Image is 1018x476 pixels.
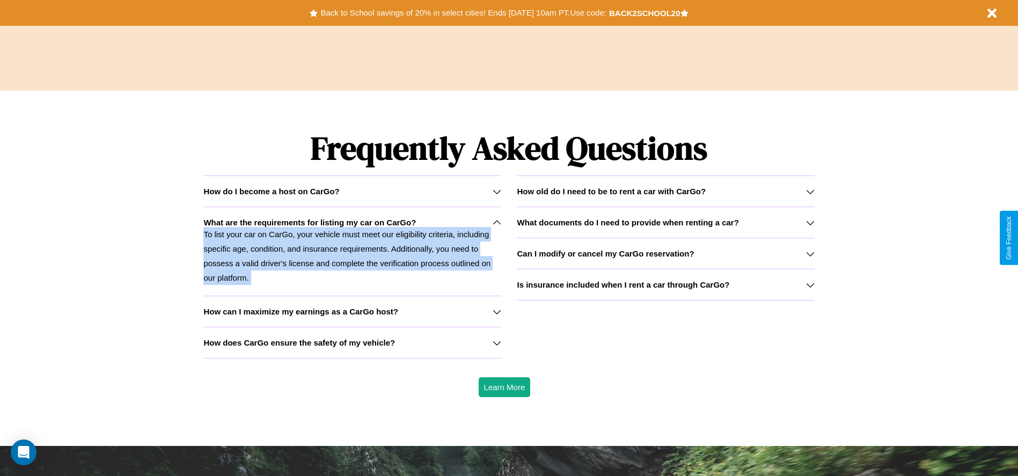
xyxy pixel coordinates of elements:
h3: What are the requirements for listing my car on CarGo? [203,218,416,227]
h3: How do I become a host on CarGo? [203,187,339,196]
h3: Can I modify or cancel my CarGo reservation? [517,249,694,258]
h3: Is insurance included when I rent a car through CarGo? [517,280,730,289]
p: To list your car on CarGo, your vehicle must meet our eligibility criteria, including specific ag... [203,227,501,285]
h3: How old do I need to be to rent a car with CarGo? [517,187,706,196]
div: Open Intercom Messenger [11,440,36,465]
div: Give Feedback [1005,216,1013,260]
button: Back to School savings of 20% in select cities! Ends [DATE] 10am PT.Use code: [318,5,609,20]
h1: Frequently Asked Questions [203,121,814,175]
button: Learn More [479,377,531,397]
b: BACK2SCHOOL20 [609,9,680,18]
h3: What documents do I need to provide when renting a car? [517,218,739,227]
h3: How does CarGo ensure the safety of my vehicle? [203,338,395,347]
h3: How can I maximize my earnings as a CarGo host? [203,307,398,316]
